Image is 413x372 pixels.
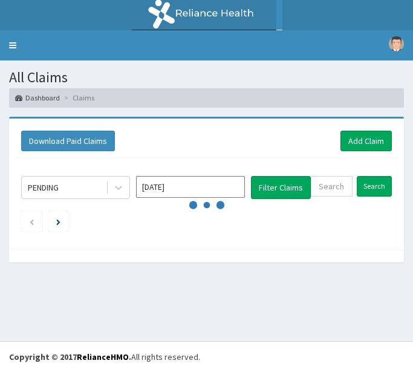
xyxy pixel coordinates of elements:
[9,351,131,362] strong: Copyright © 2017 .
[389,36,404,51] img: User Image
[311,176,353,197] input: Search by HMO ID
[77,351,129,362] a: RelianceHMO
[28,181,59,194] div: PENDING
[21,131,115,151] button: Download Paid Claims
[15,93,60,103] a: Dashboard
[251,176,311,199] button: Filter Claims
[56,216,60,227] a: Next page
[357,176,392,197] input: Search
[29,216,34,227] a: Previous page
[136,176,245,198] input: Select Month and Year
[340,131,392,151] a: Add Claim
[61,93,94,103] li: Claims
[189,187,225,223] svg: audio-loading
[9,70,404,85] h1: All Claims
